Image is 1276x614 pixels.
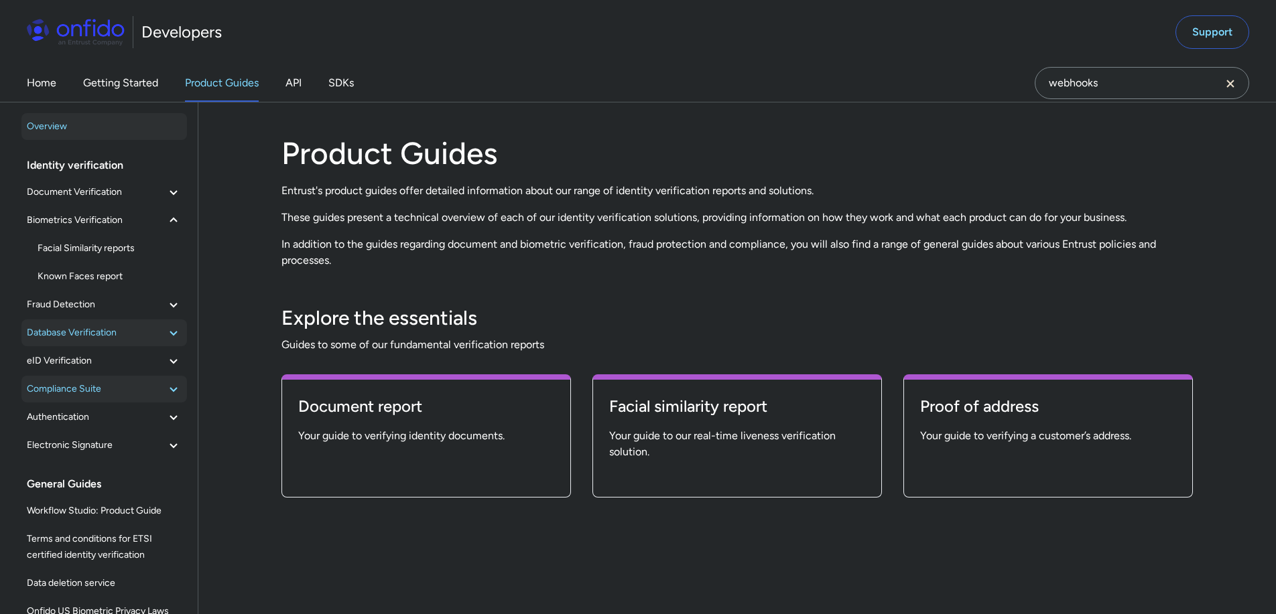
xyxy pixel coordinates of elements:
span: Database Verification [27,325,166,341]
span: Overview [27,119,182,135]
img: Onfido Logo [27,19,125,46]
h4: Proof of address [920,396,1176,417]
span: Electronic Signature [27,437,166,453]
a: Data deletion service [21,570,187,597]
span: Workflow Studio: Product Guide [27,503,182,519]
button: Document Verification [21,179,187,206]
a: Terms and conditions for ETSI certified identity verification [21,526,187,568]
p: These guides present a technical overview of each of our identity verification solutions, providi... [281,210,1193,226]
button: Database Verification [21,319,187,346]
div: General Guides [27,471,192,497]
h3: Explore the essentials [281,305,1193,331]
a: Facial similarity report [609,396,865,428]
button: Fraud Detection [21,291,187,318]
a: Home [27,64,56,102]
div: Identity verification [27,152,192,179]
span: Your guide to verifying a customer’s address. [920,428,1176,444]
a: Proof of address [920,396,1176,428]
span: Fraud Detection [27,297,166,313]
span: Your guide to verifying identity documents. [298,428,554,444]
a: Workflow Studio: Product Guide [21,497,187,524]
a: Getting Started [83,64,158,102]
a: Product Guides [185,64,259,102]
input: Onfido search input field [1035,67,1249,99]
button: Compliance Suite [21,376,187,402]
a: Support [1175,15,1249,49]
h4: Facial similarity report [609,396,865,417]
button: Biometrics Verification [21,207,187,234]
button: eID Verification [21,348,187,374]
span: Your guide to our real-time liveness verification solution. [609,428,865,460]
a: API [285,64,302,102]
span: Facial Similarity reports [38,240,182,256]
a: Facial Similarity reports [32,235,187,262]
h1: Product Guides [281,135,1193,172]
button: Electronic Signature [21,432,187,459]
a: Overview [21,113,187,140]
h4: Document report [298,396,554,417]
span: eID Verification [27,353,166,369]
a: SDKs [328,64,354,102]
span: Terms and conditions for ETSI certified identity verification [27,531,182,563]
span: Document Verification [27,184,166,200]
span: Data deletion service [27,575,182,591]
a: Document report [298,396,554,428]
span: Guides to some of our fundamental verification reports [281,337,1193,353]
p: In addition to the guides regarding document and biometric verification, fraud protection and com... [281,236,1193,268]
span: Biometrics Verification [27,212,166,228]
span: Known Faces report [38,268,182,285]
span: Authentication [27,409,166,425]
p: Entrust's product guides offer detailed information about our range of identity verification repo... [281,183,1193,199]
button: Authentication [21,404,187,431]
span: Compliance Suite [27,381,166,397]
a: Known Faces report [32,263,187,290]
svg: Clear search field button [1222,76,1238,92]
h1: Developers [141,21,222,43]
